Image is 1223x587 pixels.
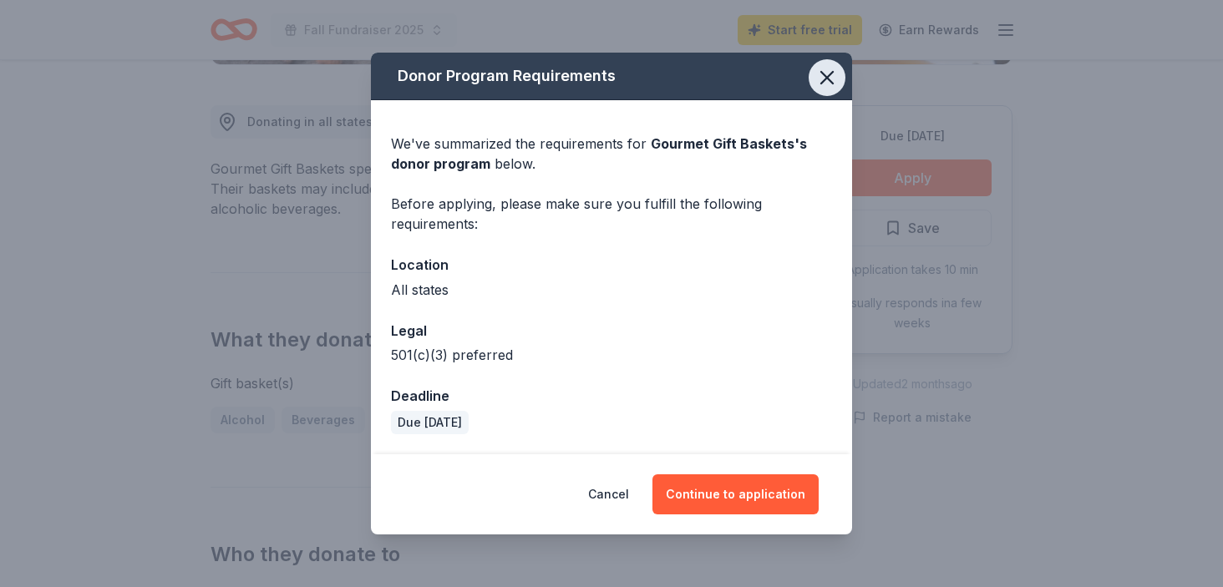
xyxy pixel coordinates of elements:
div: Legal [391,320,832,342]
div: 501(c)(3) preferred [391,345,832,365]
div: Before applying, please make sure you fulfill the following requirements: [391,194,832,234]
div: All states [391,280,832,300]
div: Location [391,254,832,276]
div: Donor Program Requirements [371,53,852,100]
button: Cancel [588,474,629,514]
div: We've summarized the requirements for below. [391,134,832,174]
div: Deadline [391,385,832,407]
div: Due [DATE] [391,411,469,434]
button: Continue to application [652,474,819,514]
